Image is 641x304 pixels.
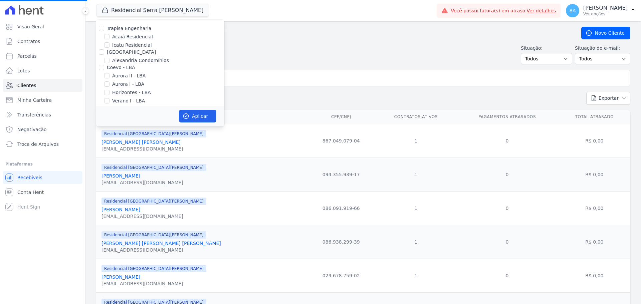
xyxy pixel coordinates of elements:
div: [EMAIL_ADDRESS][DOMAIN_NAME] [101,145,206,152]
th: Contratos Ativos [376,110,456,124]
td: 0 [456,225,558,259]
td: R$ 0,00 [559,225,630,259]
label: Icatu Residencial [112,42,152,49]
span: Contratos [17,38,40,45]
a: [PERSON_NAME] [101,173,140,179]
span: Residencial [GEOGRAPHIC_DATA][PERSON_NAME] [101,265,206,272]
td: 0 [456,158,558,191]
div: [EMAIL_ADDRESS][DOMAIN_NAME] [101,247,221,253]
span: Lotes [17,67,30,74]
label: Situação: [521,45,572,52]
div: Plataformas [5,160,80,168]
td: 086.938.299-39 [306,225,376,259]
td: 086.091.919-66 [306,191,376,225]
a: Minha Carteira [3,93,82,107]
span: Visão Geral [17,23,44,30]
th: CPF/CNPJ [306,110,376,124]
span: Residencial [GEOGRAPHIC_DATA][PERSON_NAME] [101,198,206,205]
label: Aurora I - LBA [112,81,144,88]
label: [GEOGRAPHIC_DATA] [107,49,156,55]
p: [PERSON_NAME] [583,5,628,11]
td: 1 [376,191,456,225]
span: Clientes [17,82,36,89]
button: BA [PERSON_NAME] Ver opções [561,1,641,20]
span: Residencial [GEOGRAPHIC_DATA][PERSON_NAME] [101,164,206,171]
th: Total Atrasado [559,110,630,124]
span: Transferências [17,111,51,118]
td: 1 [376,158,456,191]
td: 1 [376,124,456,158]
button: Residencial Serra [PERSON_NAME] [96,4,209,17]
span: Parcelas [17,53,37,59]
th: Pagamentos Atrasados [456,110,558,124]
td: 1 [376,259,456,292]
label: Verano I - LBA [112,97,145,104]
a: Conta Hent [3,186,82,199]
a: Contratos [3,35,82,48]
td: R$ 0,00 [559,124,630,158]
div: [EMAIL_ADDRESS][DOMAIN_NAME] [101,179,206,186]
a: Clientes [3,79,82,92]
td: 867.049.079-04 [306,124,376,158]
a: [PERSON_NAME] [101,207,140,212]
a: Novo Cliente [581,27,630,39]
span: Negativação [17,126,47,133]
div: [EMAIL_ADDRESS][DOMAIN_NAME] [101,280,206,287]
a: Transferências [3,108,82,121]
span: Troca de Arquivos [17,141,59,147]
td: 094.355.939-17 [306,158,376,191]
td: R$ 0,00 [559,158,630,191]
span: Residencial [GEOGRAPHIC_DATA][PERSON_NAME] [101,231,206,239]
label: Situação do e-mail: [575,45,630,52]
span: Residencial [GEOGRAPHIC_DATA][PERSON_NAME] [101,130,206,137]
span: Minha Carteira [17,97,52,103]
td: 0 [456,124,558,158]
a: Negativação [3,123,82,136]
td: 0 [456,259,558,292]
td: 1 [376,225,456,259]
a: Recebíveis [3,171,82,184]
td: 0 [456,191,558,225]
div: [EMAIL_ADDRESS][DOMAIN_NAME] [101,213,206,220]
span: Conta Hent [17,189,44,196]
label: Aurora II - LBA [112,72,146,79]
span: BA [570,8,576,13]
input: Buscar por nome, CPF ou e-mail [109,71,627,85]
a: [PERSON_NAME] [PERSON_NAME] [101,139,181,145]
a: Troca de Arquivos [3,137,82,151]
p: Ver opções [583,11,628,17]
a: [PERSON_NAME] [PERSON_NAME] [PERSON_NAME] [101,241,221,246]
button: Aplicar [179,110,216,122]
label: Trapisa Engenharia [107,26,152,31]
a: Lotes [3,64,82,77]
td: R$ 0,00 [559,259,630,292]
button: Exportar [586,92,630,105]
a: Parcelas [3,49,82,63]
span: Recebíveis [17,174,42,181]
a: Visão Geral [3,20,82,33]
label: Coevo - LBA [107,65,135,70]
label: Alexandria Condomínios [112,57,169,64]
td: R$ 0,00 [559,191,630,225]
h2: Clientes [96,27,571,39]
a: Ver detalhes [527,8,556,13]
label: Horizontes - LBA [112,89,151,96]
a: [PERSON_NAME] [101,274,140,280]
label: Acaiá Residencial [112,33,153,40]
span: Você possui fatura(s) em atraso. [451,7,556,14]
td: 029.678.759-02 [306,259,376,292]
